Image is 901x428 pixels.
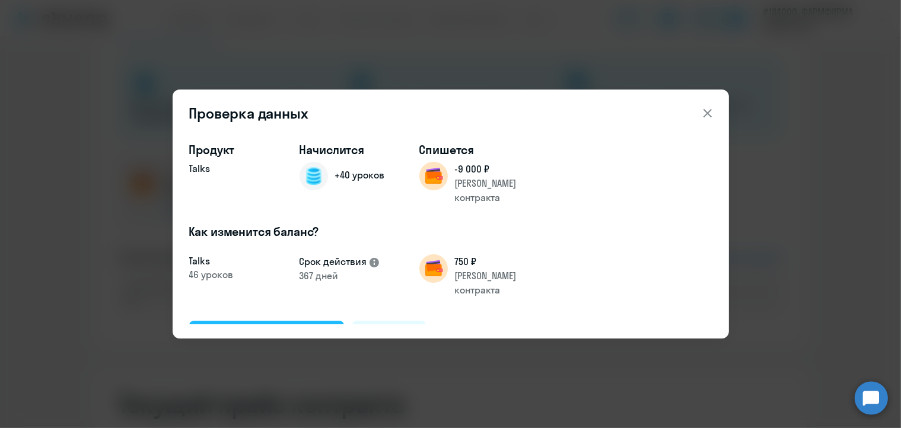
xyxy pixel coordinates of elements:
img: wallet-circle.png [419,162,448,190]
span: 46 уроков [189,269,234,280]
h4: Продукт [189,142,266,158]
header: Проверка данных [173,104,729,123]
h4: Начислится [300,142,386,158]
span: [PERSON_NAME] контракта [455,269,536,297]
span: +40 уроков [335,169,385,181]
img: wallet-circle.png [419,254,448,283]
img: lessons-icon.png [300,162,328,190]
span: -9 000 ₽ [455,162,536,176]
div: 367 дней [300,269,386,283]
h4: Спишется [419,142,536,158]
span: Срок действия [300,254,367,269]
span: [PERSON_NAME] контракта [455,176,536,205]
h4: Как изменится баланс? [189,223,712,240]
span: 750 ₽ [455,254,536,269]
span: Talks [189,162,211,175]
span: Talks [189,254,211,267]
